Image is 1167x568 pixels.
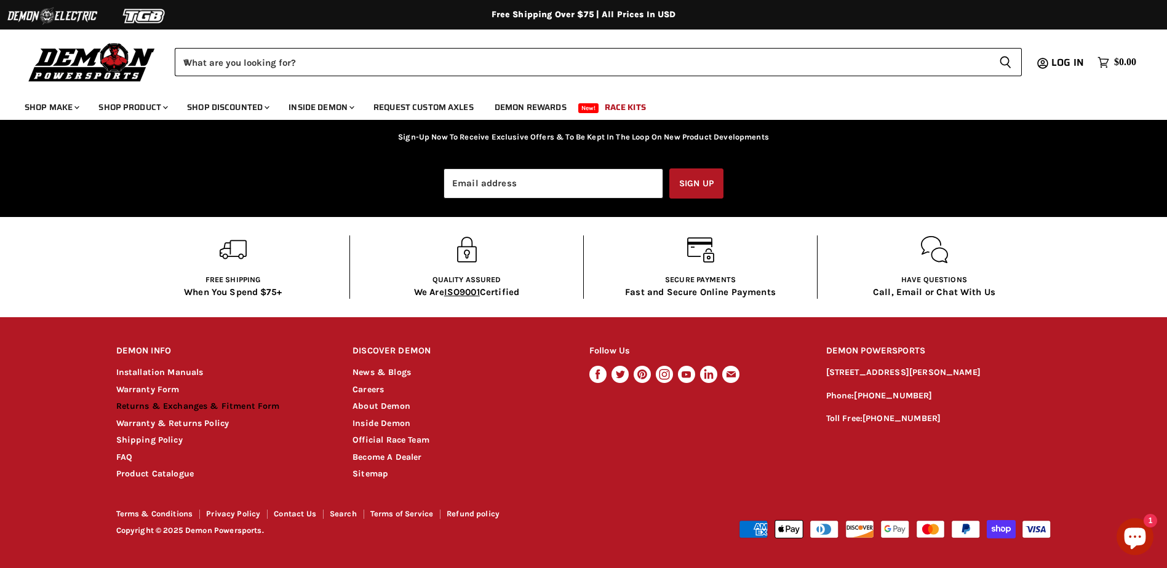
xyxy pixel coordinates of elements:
[826,389,1051,403] p: Phone:
[1046,57,1091,68] a: Log in
[352,452,421,462] a: Become A Dealer
[175,48,989,76] input: When autocomplete results are available use up and down arrows to review and enter to select
[184,286,282,299] p: When You Spend $75+
[625,286,776,299] p: Fast and Secure Online Payments
[826,337,1051,366] h2: DEMON POWERSPORTS
[116,401,280,411] a: Returns & Exchanges & Fitment Form
[444,168,663,199] input: Email address
[901,275,967,284] span: Have questions
[116,452,132,462] a: FAQ
[595,95,655,120] a: Race Kits
[1091,53,1142,71] a: $0.00
[854,390,932,401] a: [PHONE_NUMBER]
[175,48,1022,76] form: Product
[1051,55,1084,70] span: Log in
[352,337,566,366] h2: DISCOVER DEMON
[92,9,1076,20] div: Free Shipping Over $75 | All Prices In USD
[116,337,330,366] h2: DEMON INFO
[352,384,384,395] a: Careers
[432,275,501,284] span: Quality Assured
[116,435,183,445] a: Shipping Policy
[352,468,388,479] a: Sitemap
[447,509,500,518] a: Refund policy
[862,413,941,424] a: [PHONE_NUMBER]
[25,40,159,84] img: Demon Powersports
[873,286,995,299] p: Call, Email or Chat With Us
[589,337,803,366] h2: Follow Us
[826,366,1051,380] p: [STREET_ADDRESS][PERSON_NAME]
[352,401,410,411] a: About Demon
[98,4,191,28] img: TGB Logo 2
[116,510,585,523] nav: Footer
[15,95,87,120] a: Shop Make
[398,131,769,143] p: Sign-Up Now To Receive Exclusive Offers & To Be Kept In The Loop On New Product Developments
[370,509,433,518] a: Terms of Service
[826,412,1051,426] p: Toll Free:
[485,95,576,120] a: Demon Rewards
[116,526,585,535] p: Copyright © 2025 Demon Powersports.
[352,418,410,428] a: Inside Demon
[444,286,480,298] span: ISO9001
[178,95,277,120] a: Shop Discounted
[116,468,194,479] a: Product Catalogue
[669,168,723,199] button: Sign up
[6,4,98,28] img: Demon Electric Logo 2
[330,509,357,518] a: Search
[352,435,429,445] a: Official Race Team
[206,509,260,518] a: Privacy Policy
[352,367,411,377] a: News & Blogs
[15,90,1133,120] ul: Main menu
[116,509,193,518] a: Terms & Conditions
[205,275,261,284] span: Free shipping
[989,48,1022,76] button: Search
[116,384,180,395] a: Warranty Form
[665,275,736,284] span: Secure Payments
[414,286,519,299] p: We Are Certified
[274,509,316,518] a: Contact Us
[364,95,483,120] a: Request Custom Axles
[116,418,229,428] a: Warranty & Returns Policy
[578,103,599,113] span: New!
[116,367,204,377] a: Installation Manuals
[89,95,175,120] a: Shop Product
[1114,57,1136,68] span: $0.00
[279,95,362,120] a: Inside Demon
[1113,518,1157,558] inbox-online-store-chat: Shopify online store chat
